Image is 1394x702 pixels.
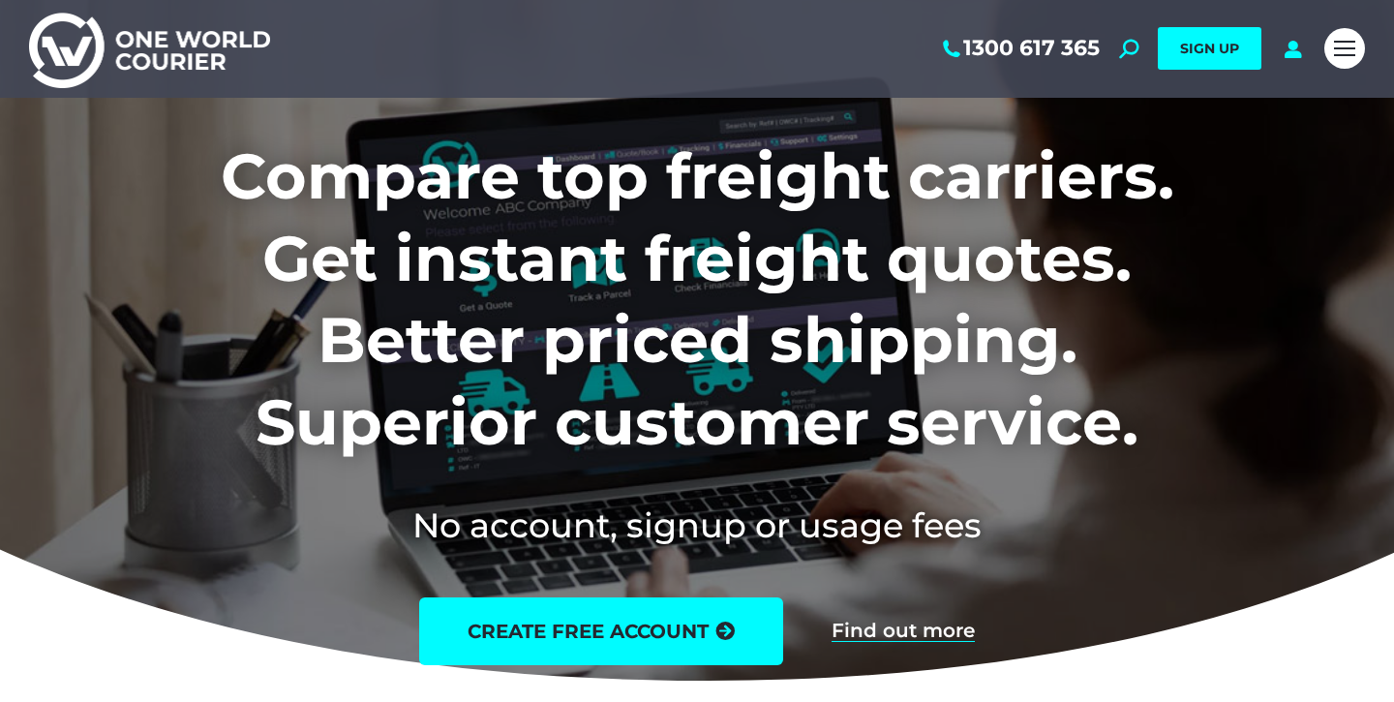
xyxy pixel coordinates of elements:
[939,36,1100,61] a: 1300 617 365
[1158,27,1261,70] a: SIGN UP
[93,136,1302,463] h1: Compare top freight carriers. Get instant freight quotes. Better priced shipping. Superior custom...
[29,10,270,88] img: One World Courier
[419,597,783,665] a: create free account
[832,621,975,642] a: Find out more
[1324,28,1365,69] a: Mobile menu icon
[93,502,1302,549] h2: No account, signup or usage fees
[1180,40,1239,57] span: SIGN UP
